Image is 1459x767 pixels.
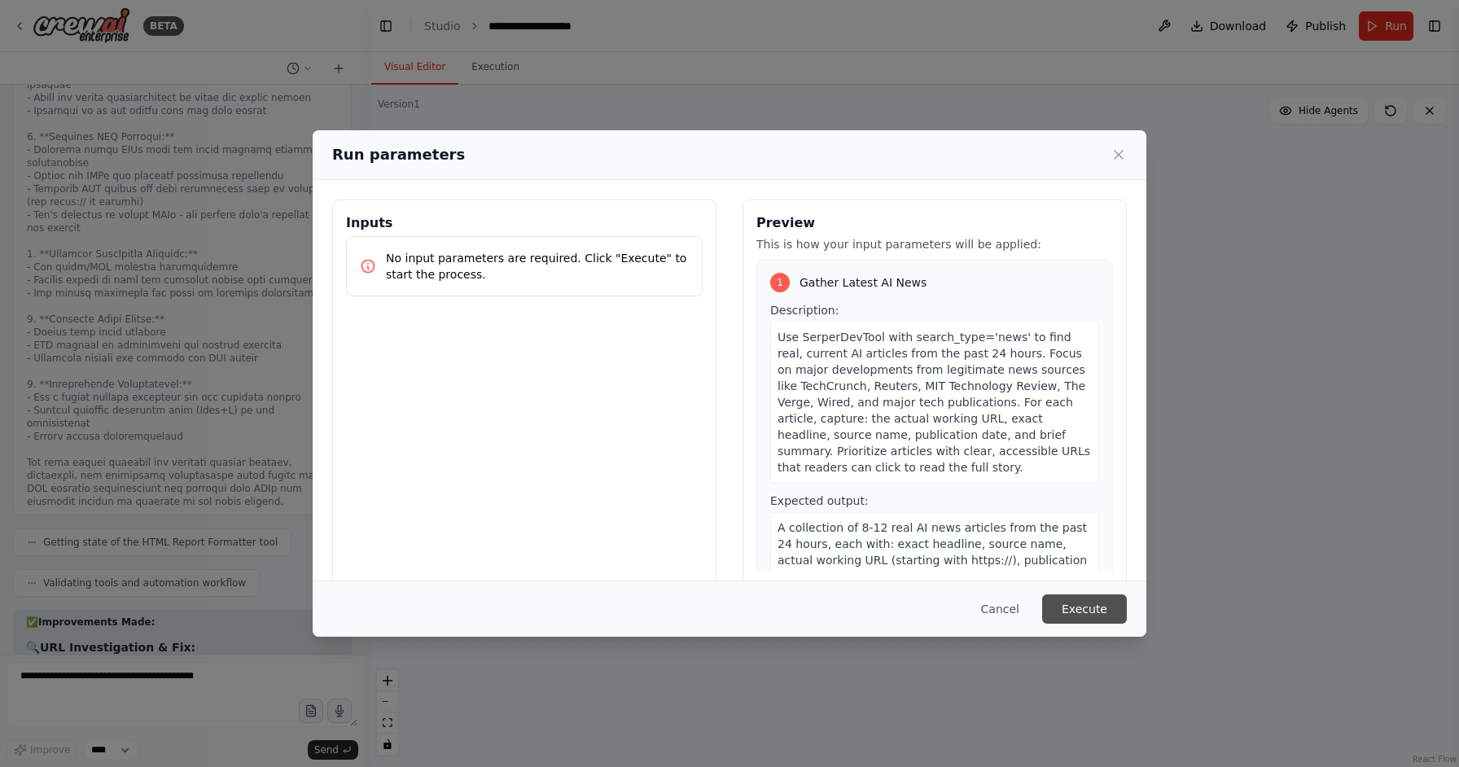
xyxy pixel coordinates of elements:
[968,594,1032,624] button: Cancel
[346,213,703,233] h3: Inputs
[770,494,869,507] span: Expected output:
[800,274,927,291] span: Gather Latest AI News
[756,236,1113,252] p: This is how your input parameters will be applied:
[756,213,1113,233] h3: Preview
[778,521,1087,616] span: A collection of 8-12 real AI news articles from the past 24 hours, each with: exact headline, sou...
[1042,594,1127,624] button: Execute
[386,250,689,283] p: No input parameters are required. Click "Execute" to start the process.
[770,304,839,317] span: Description:
[770,273,790,292] div: 1
[778,331,1090,474] span: Use SerperDevTool with search_type='news' to find real, current AI articles from the past 24 hour...
[332,143,465,166] h2: Run parameters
